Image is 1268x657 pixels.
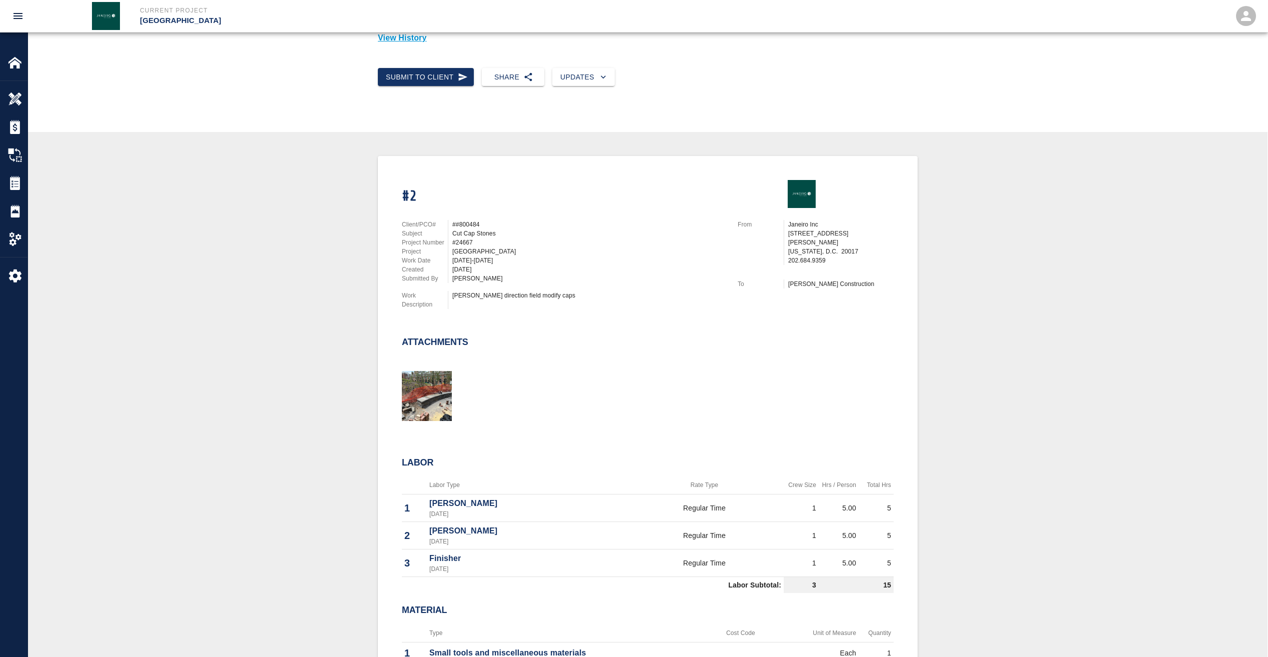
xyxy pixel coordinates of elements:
[819,577,894,593] td: 15
[625,476,784,494] th: Rate Type
[625,522,784,549] td: Regular Time
[788,220,894,229] p: Janeiro Inc
[429,537,623,546] p: [DATE]
[819,476,859,494] th: Hrs / Person
[452,247,726,256] div: [GEOGRAPHIC_DATA]
[452,265,726,274] div: [DATE]
[404,555,424,570] p: 3
[738,279,784,288] p: To
[402,605,894,616] h2: Material
[429,564,623,573] p: [DATE]
[429,552,623,564] p: Finisher
[402,238,448,247] p: Project Number
[6,4,30,28] button: open drawer
[429,497,623,509] p: [PERSON_NAME]
[452,256,726,265] div: [DATE]-[DATE]
[402,247,448,256] p: Project
[784,522,819,549] td: 1
[819,549,859,577] td: 5.00
[784,494,819,522] td: 1
[452,291,726,300] div: [PERSON_NAME] direction field modify caps
[452,220,726,229] div: ##800484
[552,68,615,86] button: Updates
[402,337,468,348] h2: Attachments
[775,624,859,642] th: Unit of Measure
[625,494,784,522] td: Regular Time
[738,220,784,229] p: From
[788,279,894,288] p: [PERSON_NAME] Construction
[784,577,819,593] td: 3
[788,180,816,208] img: Janeiro Inc
[452,238,726,247] div: #24667
[140,15,688,26] p: [GEOGRAPHIC_DATA]
[140,6,688,15] p: Current Project
[402,265,448,274] p: Created
[784,549,819,577] td: 1
[859,624,894,642] th: Quantity
[482,68,544,86] button: Share
[784,476,819,494] th: Crew Size
[402,274,448,283] p: Submitted By
[429,509,623,518] p: [DATE]
[429,525,623,537] p: [PERSON_NAME]
[625,549,784,577] td: Regular Time
[402,371,452,421] img: thumbnail
[452,274,726,283] div: [PERSON_NAME]
[1218,609,1268,657] iframe: Chat Widget
[706,624,775,642] th: Cost Code
[859,522,894,549] td: 5
[92,2,120,30] img: Janeiro Inc
[402,188,726,205] h1: #2
[788,256,894,265] p: 202.684.9359
[452,229,726,238] div: Cut Cap Stones
[427,624,706,642] th: Type
[402,220,448,229] p: Client/PCO#
[402,457,894,468] h2: Labor
[404,528,424,543] p: 2
[819,522,859,549] td: 5.00
[378,32,918,44] p: View History
[859,476,894,494] th: Total Hrs
[378,68,474,86] button: Submit to Client
[402,229,448,238] p: Subject
[402,256,448,265] p: Work Date
[859,494,894,522] td: 5
[859,549,894,577] td: 5
[404,500,424,515] p: 1
[819,494,859,522] td: 5.00
[427,476,625,494] th: Labor Type
[402,291,448,309] p: Work Description
[788,229,894,256] p: [STREET_ADDRESS][PERSON_NAME] [US_STATE], D.C. 20017
[402,577,784,593] td: Labor Subtotal:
